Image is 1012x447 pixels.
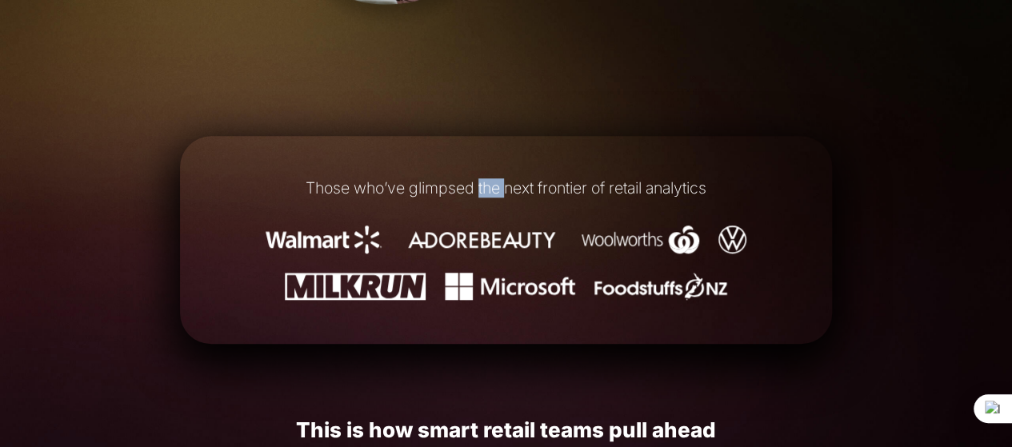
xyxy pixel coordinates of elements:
[718,225,746,253] img: Volkswagen
[445,273,575,301] img: Microsoft
[285,273,426,301] img: Milkrun
[214,180,797,198] h1: Those who’ve glimpsed the next frontier of retail analytics
[180,418,832,441] h1: This is how smart retail teams pull ahead
[401,225,563,253] img: Adore Beauty
[266,225,381,253] img: Walmart
[582,225,699,253] img: Woolworths
[594,273,727,301] img: Foodstuffs NZ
